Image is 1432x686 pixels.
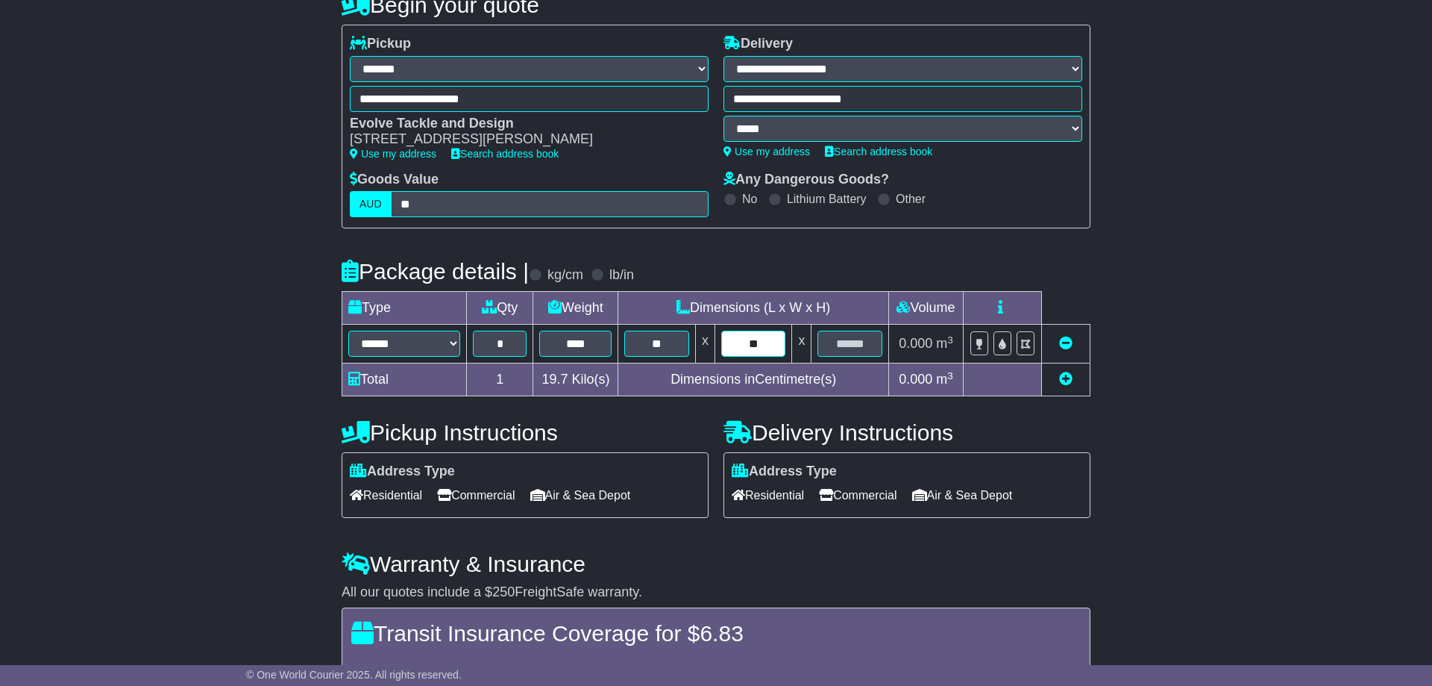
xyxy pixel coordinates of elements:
[541,372,568,387] span: 19.7
[618,292,889,325] td: Dimensions (L x W x H)
[936,372,953,387] span: m
[1059,336,1073,351] a: Remove this item
[732,464,837,480] label: Address Type
[530,484,631,507] span: Air & Sea Depot
[1059,372,1073,387] a: Add new item
[819,484,896,507] span: Commercial
[723,420,1090,445] h4: Delivery Instructions
[825,146,932,158] a: Search address book
[695,325,715,364] td: x
[700,621,743,646] span: 6.83
[533,292,618,325] td: Weight
[350,464,455,480] label: Address Type
[350,191,392,217] label: AUD
[547,267,583,284] label: kg/cm
[723,172,889,188] label: Any Dangerous Goods?
[899,372,932,387] span: 0.000
[351,621,1081,646] h4: Transit Insurance Coverage for $
[342,292,467,325] td: Type
[342,420,709,445] h4: Pickup Instructions
[350,131,694,148] div: [STREET_ADDRESS][PERSON_NAME]
[342,584,1090,601] div: All our quotes include a $ FreightSafe warranty.
[467,292,533,325] td: Qty
[342,552,1090,576] h4: Warranty & Insurance
[888,292,963,325] td: Volume
[350,36,411,52] label: Pickup
[899,336,932,351] span: 0.000
[618,364,889,396] td: Dimensions in Centimetre(s)
[350,484,422,507] span: Residential
[467,364,533,396] td: 1
[912,484,1013,507] span: Air & Sea Depot
[742,192,757,206] label: No
[533,364,618,396] td: Kilo(s)
[350,172,439,188] label: Goods Value
[492,584,515,599] span: 250
[732,484,804,507] span: Residential
[792,325,811,364] td: x
[350,116,694,132] div: Evolve Tackle and Design
[451,148,559,160] a: Search address book
[723,146,810,158] a: Use my address
[342,259,529,284] h4: Package details |
[947,334,953,346] sup: 3
[936,336,953,351] span: m
[723,36,793,52] label: Delivery
[350,148,436,160] a: Use my address
[609,267,634,284] label: lb/in
[246,669,462,681] span: © One World Courier 2025. All rights reserved.
[947,370,953,381] sup: 3
[437,484,515,507] span: Commercial
[342,364,467,396] td: Total
[896,192,926,206] label: Other
[787,192,867,206] label: Lithium Battery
